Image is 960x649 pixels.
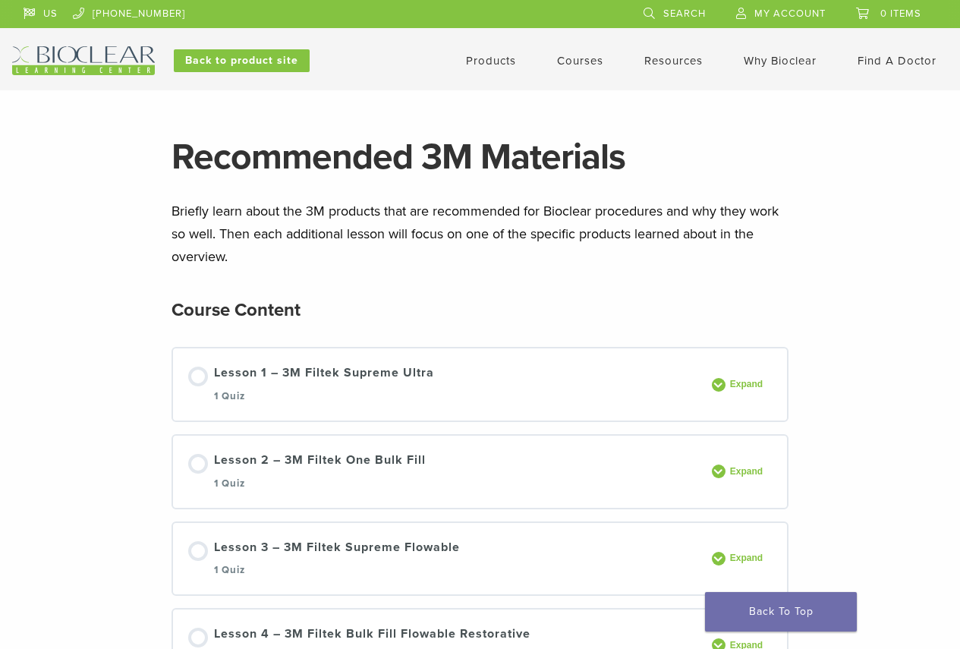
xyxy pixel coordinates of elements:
[188,364,703,405] a: Lesson 1 – 3M Filtek Supreme Ultra 1 Quiz
[214,477,245,490] span: 1 Quiz
[644,54,703,68] a: Resources
[188,538,703,580] a: Lesson 3 – 3M Filtek Supreme Flowable 1 Quiz
[880,8,921,20] span: 0 items
[754,8,826,20] span: My Account
[12,46,155,75] img: Bioclear
[214,451,426,493] div: Lesson 2 – 3M Filtek One Bulk Fill
[188,451,703,493] a: Lesson 2 – 3M Filtek One Bulk Fill 1 Quiz
[214,538,460,580] div: Lesson 3 – 3M Filtek Supreme Flowable
[726,553,772,564] span: Expand
[214,564,245,576] span: 1 Quiz
[172,292,301,329] h2: Course Content
[172,139,788,175] h1: Recommended 3M Materials
[726,466,772,477] span: Expand
[214,390,245,402] span: 1 Quiz
[174,49,310,72] a: Back to product site
[663,8,706,20] span: Search
[172,200,788,268] p: Briefly learn about the 3M products that are recommended for Bioclear procedures and why they wor...
[705,592,857,632] a: Back To Top
[557,54,603,68] a: Courses
[744,54,817,68] a: Why Bioclear
[858,54,936,68] a: Find A Doctor
[726,379,772,390] span: Expand
[214,364,434,405] div: Lesson 1 – 3M Filtek Supreme Ultra
[466,54,516,68] a: Products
